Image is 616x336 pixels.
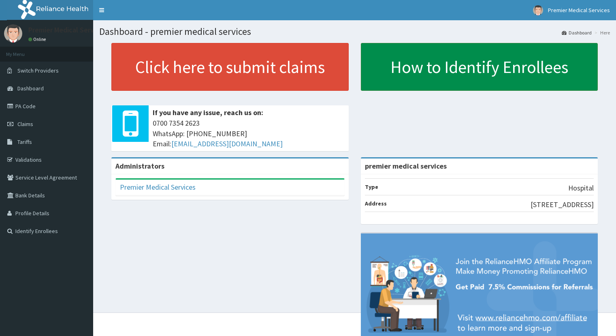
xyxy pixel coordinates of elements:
[562,29,592,36] a: Dashboard
[531,199,594,210] p: [STREET_ADDRESS]
[4,24,22,43] img: User Image
[17,67,59,74] span: Switch Providers
[28,36,48,42] a: Online
[568,183,594,193] p: Hospital
[171,139,283,148] a: [EMAIL_ADDRESS][DOMAIN_NAME]
[153,108,263,117] b: If you have any issue, reach us on:
[361,43,598,91] a: How to Identify Enrollees
[365,200,387,207] b: Address
[115,161,164,171] b: Administrators
[365,161,447,171] strong: premier medical services
[99,26,610,37] h1: Dashboard - premier medical services
[17,138,32,146] span: Tariffs
[17,120,33,128] span: Claims
[153,118,345,149] span: 0700 7354 2623 WhatsApp: [PHONE_NUMBER] Email:
[593,29,610,36] li: Here
[533,5,543,15] img: User Image
[548,6,610,14] span: Premier Medical Services
[28,26,107,34] p: Premier Medical Services
[120,182,196,192] a: Premier Medical Services
[111,43,349,91] a: Click here to submit claims
[17,85,44,92] span: Dashboard
[365,183,378,190] b: Type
